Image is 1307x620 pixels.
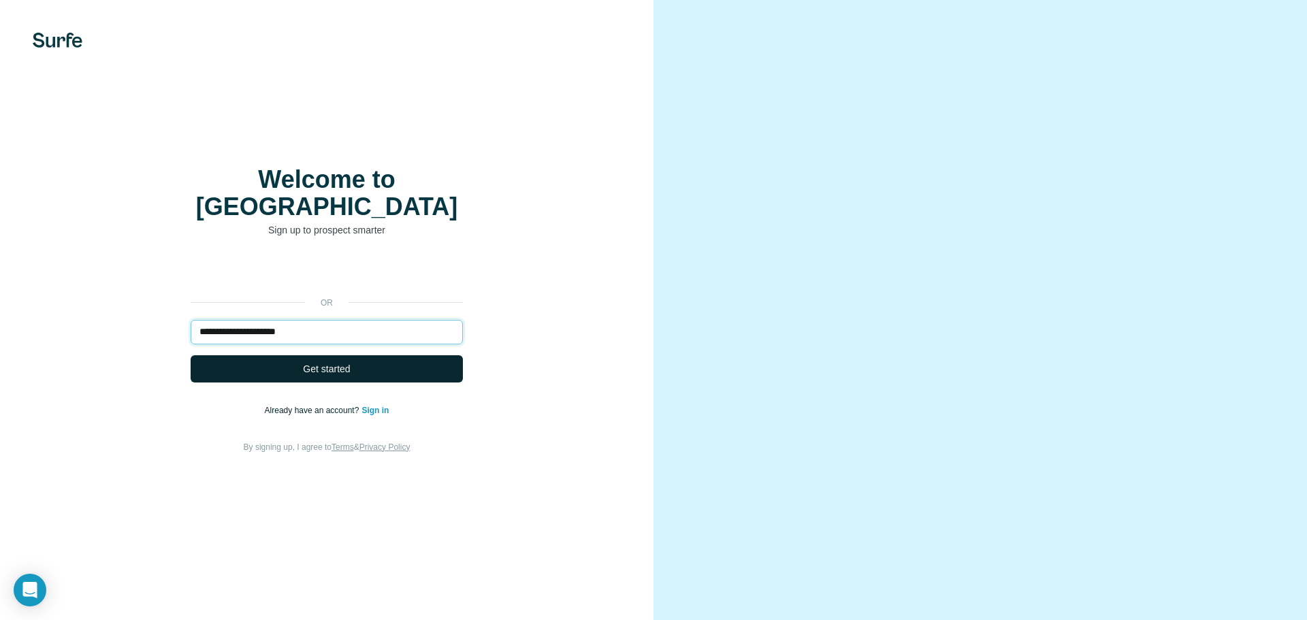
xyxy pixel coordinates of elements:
p: Sign up to prospect smarter [191,223,463,237]
h1: Welcome to [GEOGRAPHIC_DATA] [191,166,463,221]
p: or [305,297,349,309]
span: By signing up, I agree to & [244,442,410,452]
div: Open Intercom Messenger [14,574,46,606]
span: Already have an account? [265,406,362,415]
a: Sign in [361,406,389,415]
span: Get started [303,362,350,376]
button: Get started [191,355,463,382]
img: Surfe's logo [33,33,82,48]
iframe: Sign in with Google Button [184,257,470,287]
a: Terms [332,442,354,452]
a: Privacy Policy [359,442,410,452]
